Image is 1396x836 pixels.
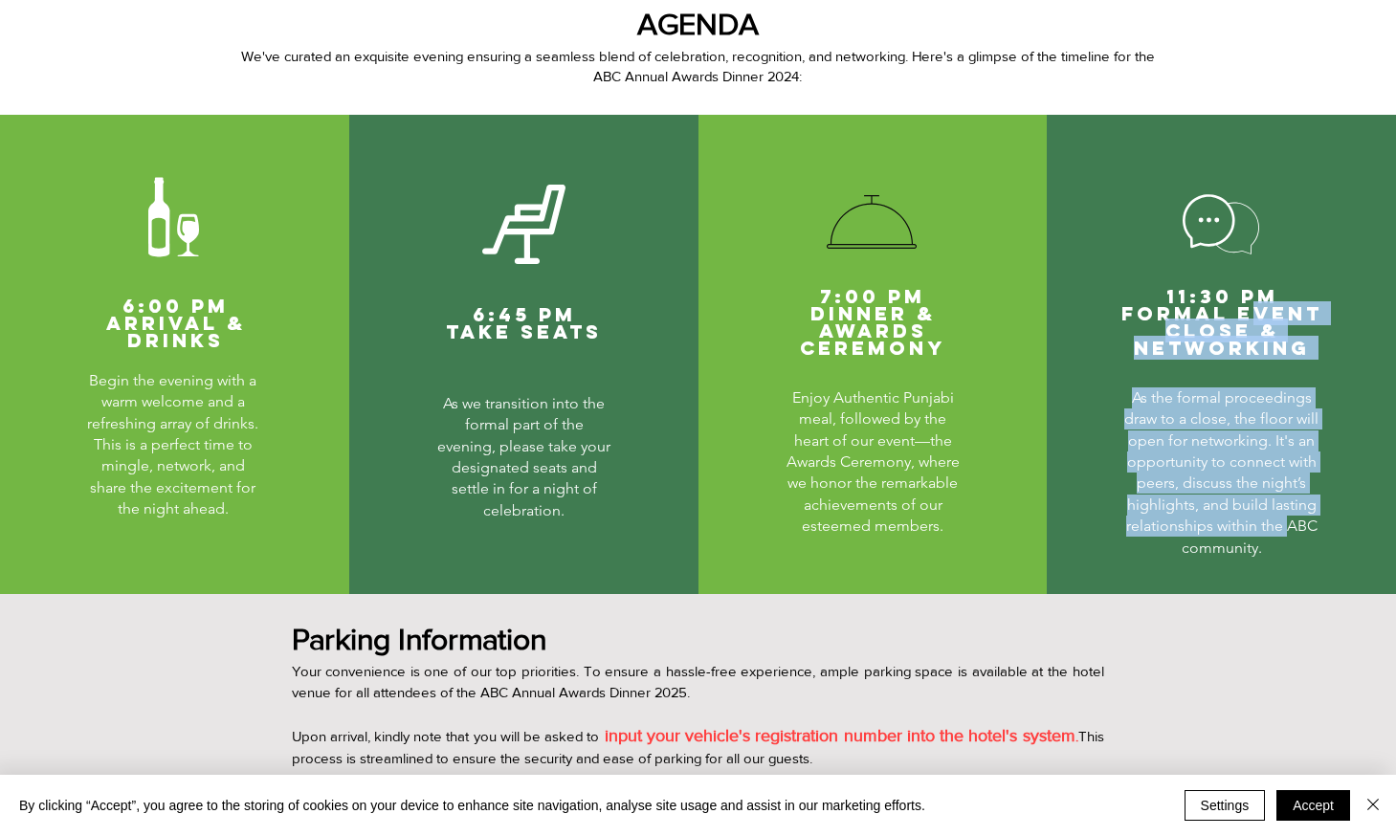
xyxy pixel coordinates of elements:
span: 6:00 PM Arrival & Drinks [106,294,246,352]
p: We've curated an exquisite evening ensuring a seamless blend of celebration, recognition, and net... [240,46,1156,86]
button: Close [1362,790,1385,821]
span: As we transition into the formal part of the evening, please take your designated seats and settl... [437,394,610,519]
span: Parking Information [292,622,546,655]
span: By clicking “Accept”, you agree to the storing of cookies on your device to enhance site navigati... [19,797,925,814]
span: 7:00 PM Dinner & Awards Ceremony [800,284,945,360]
p: Your convenience is one of our top priorities. To ensure a hassle-free experience, ample parking ... [292,661,1104,704]
button: Settings [1185,790,1266,821]
button: Accept [1276,790,1350,821]
span: 6:45 PM Take Seats [446,302,602,343]
p: Upon arrival, kindly note that you will be asked to This process is streamlined to ensure the sec... [292,725,1104,769]
span: As the formal proceedings draw to a close, the floor will open for networking. It's an opportunit... [1124,388,1318,557]
span: 11:30 PM Formal Event Close & Networking [1121,284,1322,360]
span: Enjoy Authentic Punjabi meal, followed by the heart of our event—the Awards Ceremony, where we ho... [787,388,960,535]
span: AGENDA [637,7,759,40]
img: Close [1362,793,1385,816]
span: . [605,728,1078,744]
span: input your vehicle's registration number into the hotel's system [605,726,1075,745]
span: Begin the evening with a warm welcome and a refreshing array of drinks. This is a perfect time to... [87,371,258,517]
